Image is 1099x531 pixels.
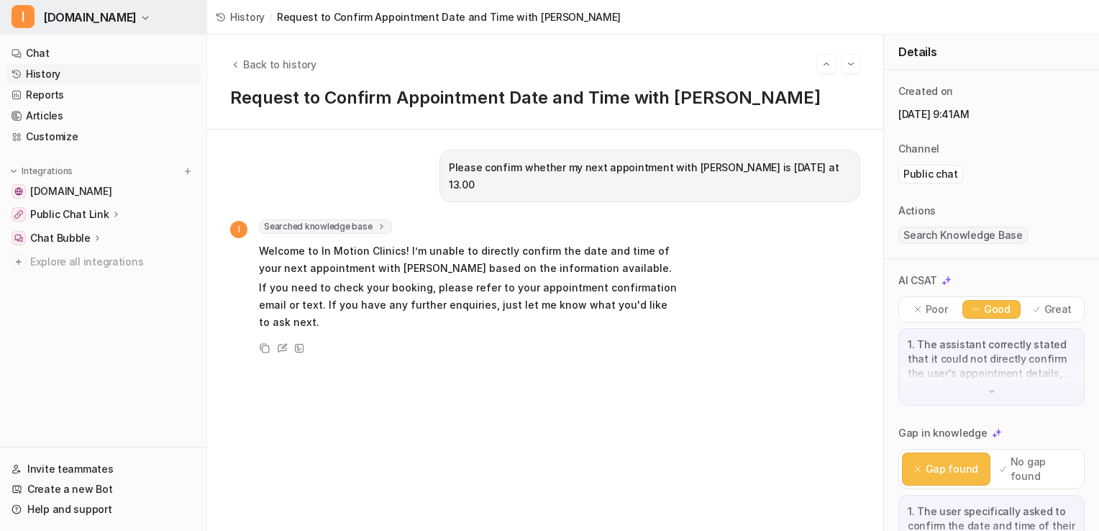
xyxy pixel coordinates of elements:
[6,252,201,272] a: Explore all integrations
[14,234,23,242] img: Chat Bubble
[183,166,193,176] img: menu_add.svg
[884,35,1099,70] div: Details
[269,9,273,24] span: /
[821,58,831,71] img: Previous session
[926,462,978,476] p: Gap found
[259,242,680,277] p: Welcome to In Motion Clinics! I’m unable to directly confirm the date and time of your next appoi...
[6,43,201,63] a: Chat
[230,221,247,238] span: I
[6,499,201,519] a: Help and support
[14,210,23,219] img: Public Chat Link
[9,166,19,176] img: expand menu
[230,88,860,109] h1: Request to Confirm Appointment Date and Time with [PERSON_NAME]
[230,9,265,24] span: History
[898,227,1028,244] span: Search Knowledge Base
[984,302,1011,317] p: Good
[30,184,111,199] span: [DOMAIN_NAME]
[6,64,201,84] a: History
[30,231,91,245] p: Chat Bubble
[30,250,195,273] span: Explore all integrations
[1011,455,1075,484] p: No gap found
[6,459,201,479] a: Invite teammates
[6,127,201,147] a: Customize
[842,55,860,73] button: Go to next session
[30,207,109,222] p: Public Chat Link
[6,106,201,126] a: Articles
[987,386,997,396] img: down-arrow
[926,302,948,317] p: Poor
[259,219,392,234] span: Searched knowledge base
[846,58,856,71] img: Next session
[243,57,316,72] span: Back to history
[14,187,23,196] img: www.inmotionclinics.com
[908,337,1075,381] p: 1. The assistant correctly stated that it could not directly confirm the user's appointment detai...
[277,9,621,24] span: Request to Confirm Appointment Date and Time with [PERSON_NAME]
[898,142,939,156] p: Channel
[6,85,201,105] a: Reports
[6,164,77,178] button: Integrations
[230,57,316,72] button: Back to history
[903,167,958,181] p: Public chat
[43,7,137,27] span: [DOMAIN_NAME]
[898,204,936,218] p: Actions
[898,273,937,288] p: AI CSAT
[22,165,73,177] p: Integrations
[898,84,953,99] p: Created on
[259,279,680,331] p: If you need to check your booking, please refer to your appointment confirmation email or text. I...
[6,181,201,201] a: www.inmotionclinics.com[DOMAIN_NAME]
[898,426,988,440] p: Gap in knowledge
[449,159,851,194] p: Please confirm whether my next appointment with [PERSON_NAME] is [DATE] at 13.00
[898,107,1085,122] p: [DATE] 9:41AM
[6,479,201,499] a: Create a new Bot
[12,5,35,28] span: I
[1044,302,1072,317] p: Great
[12,255,26,269] img: explore all integrations
[216,9,265,24] a: History
[817,55,836,73] button: Go to previous session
